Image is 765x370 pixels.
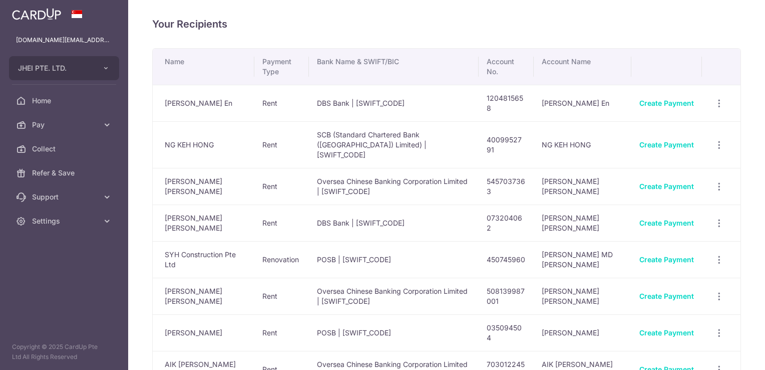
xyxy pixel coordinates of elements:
td: 5457037363 [479,168,534,205]
th: Bank Name & SWIFT/BIC [309,49,478,85]
a: Create Payment [639,99,694,107]
td: [PERSON_NAME] [PERSON_NAME] [534,168,631,205]
td: 450745960 [479,241,534,278]
td: [PERSON_NAME] [PERSON_NAME] [153,278,254,314]
a: Create Payment [639,182,694,191]
td: SYH Construction Pte Ltd [153,241,254,278]
td: NG KEH HONG [534,121,631,168]
td: [PERSON_NAME] [PERSON_NAME] [153,168,254,205]
span: Pay [32,120,98,130]
td: Oversea Chinese Banking Corporation Limited | [SWIFT_CODE] [309,168,478,205]
td: [PERSON_NAME] MD [PERSON_NAME] [534,241,631,278]
td: POSB | [SWIFT_CODE] [309,314,478,351]
td: Rent [254,314,309,351]
td: [PERSON_NAME] [PERSON_NAME] [153,205,254,241]
h4: Your Recipients [152,16,741,32]
a: Create Payment [639,328,694,337]
a: Create Payment [639,255,694,264]
th: Name [153,49,254,85]
td: POSB | [SWIFT_CODE] [309,241,478,278]
th: Account Name [534,49,631,85]
td: 073204062 [479,205,534,241]
td: Rent [254,85,309,121]
span: Refer & Save [32,168,98,178]
td: 035094504 [479,314,534,351]
td: SCB (Standard Chartered Bank ([GEOGRAPHIC_DATA]) Limited) | [SWIFT_CODE] [309,121,478,168]
p: [DOMAIN_NAME][EMAIL_ADDRESS][DOMAIN_NAME] [16,35,112,45]
td: Oversea Chinese Banking Corporation Limited | [SWIFT_CODE] [309,278,478,314]
td: [PERSON_NAME] [534,314,631,351]
td: Rent [254,168,309,205]
td: [PERSON_NAME] [PERSON_NAME] [534,205,631,241]
a: Create Payment [639,140,694,149]
span: Support [32,192,98,202]
td: [PERSON_NAME] En [534,85,631,121]
td: DBS Bank | [SWIFT_CODE] [309,205,478,241]
a: Create Payment [639,219,694,227]
th: Account No. [479,49,534,85]
td: [PERSON_NAME] [153,314,254,351]
td: Rent [254,205,309,241]
a: Create Payment [639,292,694,300]
td: 1204815658 [479,85,534,121]
td: [PERSON_NAME] En [153,85,254,121]
span: Home [32,96,98,106]
td: DBS Bank | [SWIFT_CODE] [309,85,478,121]
td: 4009952791 [479,121,534,168]
span: Settings [32,216,98,226]
td: Rent [254,121,309,168]
td: [PERSON_NAME] [PERSON_NAME] [534,278,631,314]
span: Collect [32,144,98,154]
td: 508139987001 [479,278,534,314]
img: CardUp [12,8,61,20]
th: Payment Type [254,49,309,85]
td: Renovation [254,241,309,278]
td: NG KEH HONG [153,121,254,168]
td: Rent [254,278,309,314]
button: JHEI PTE. LTD. [9,56,119,80]
span: JHEI PTE. LTD. [18,63,92,73]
